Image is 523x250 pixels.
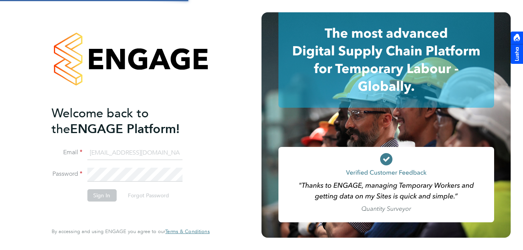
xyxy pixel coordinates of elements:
button: Sign In [87,189,116,202]
span: Welcome back to the [52,106,149,137]
label: Email [52,148,82,157]
h2: ENGAGE Platform! [52,105,202,137]
a: Terms & Conditions [165,228,210,235]
span: By accessing and using ENGAGE you agree to our [52,228,210,235]
button: Forgot Password [122,189,175,202]
label: Password [52,170,82,178]
input: Enter your work email... [87,146,182,160]
span: Terms & Conditions [165,228,210,235]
